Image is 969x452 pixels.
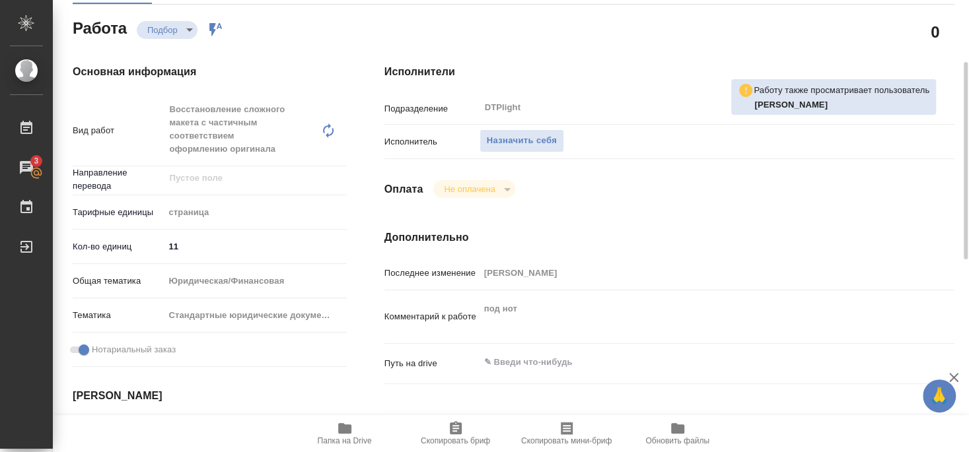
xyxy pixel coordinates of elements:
p: Работу также просматривает пользователь [754,84,929,97]
button: Скопировать бриф [400,415,511,452]
button: Обновить файлы [622,415,733,452]
button: Не оплачена [440,183,499,195]
h4: Дополнительно [384,230,954,245]
h2: 0 [931,20,939,43]
p: Последнее изменение [384,267,480,280]
textarea: под нот [480,298,907,333]
p: Тарифные единицы [73,206,164,219]
input: Пустое поле [168,170,316,186]
p: Направление перевода [73,166,164,193]
p: Тематика [73,309,164,322]
span: Папка на Drive [318,436,372,445]
button: Назначить себя [480,129,564,152]
input: Пустое поле [480,263,907,282]
h4: Оплата [384,181,423,197]
div: Подбор [433,180,515,198]
p: Общая тематика [73,274,164,288]
p: Путь на drive [384,357,480,370]
div: Стандартные юридические документы, договоры, уставы [164,304,347,327]
h4: Основная информация [73,64,332,80]
p: Вид работ [73,124,164,137]
input: ✎ Введи что-нибудь [164,237,347,256]
div: страница [164,201,347,224]
button: 🙏 [923,379,956,412]
p: Комментарий к работе [384,310,480,323]
button: Скопировать мини-бриф [511,415,622,452]
h2: Работа [73,15,127,39]
h4: Исполнители [384,64,954,80]
button: Папка на Drive [289,415,400,452]
span: Обновить файлы [645,436,709,445]
p: Подразделение [384,102,480,115]
a: 3 [3,151,50,184]
button: Подбор [143,24,182,36]
h4: [PERSON_NAME] [73,388,332,404]
div: Подбор [137,21,197,39]
div: Юридическая/Финансовая [164,270,347,292]
p: Исполнитель [384,135,480,148]
span: Назначить себя [487,133,557,148]
span: Скопировать мини-бриф [521,436,612,445]
p: Кол-во единиц [73,240,164,253]
span: Скопировать бриф [421,436,490,445]
span: 🙏 [928,382,951,410]
span: 3 [26,154,46,168]
span: Нотариальный заказ [92,343,176,356]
